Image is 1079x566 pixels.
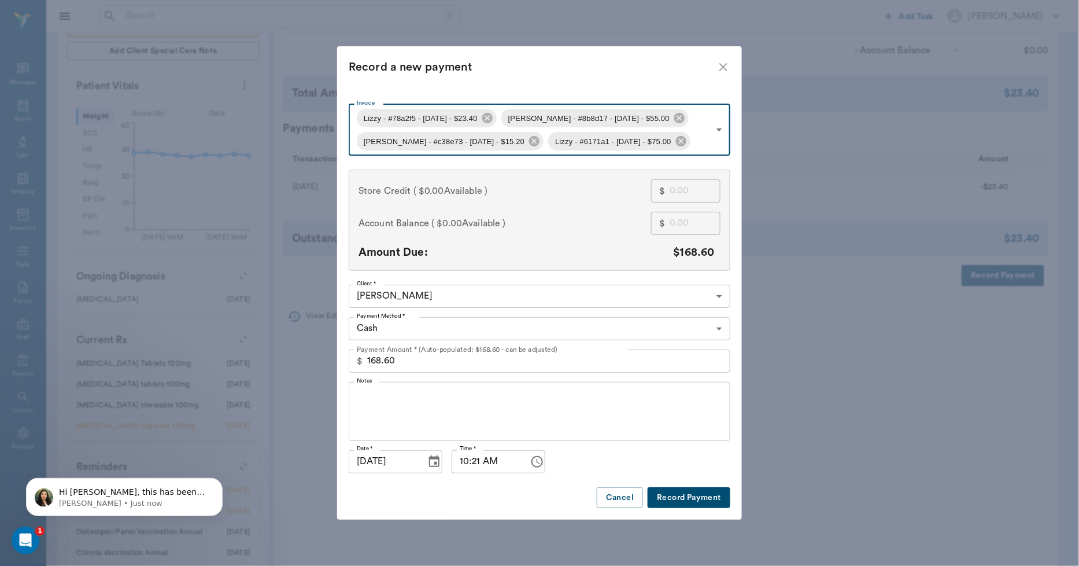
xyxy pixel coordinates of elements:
[501,109,689,127] div: [PERSON_NAME] - #8b8d17 - [DATE] - $55.00
[357,312,405,320] label: Payment Method *
[349,285,730,308] div: [PERSON_NAME]
[460,445,476,453] label: Time *
[349,58,716,76] div: Record a new payment
[367,350,730,373] input: 0.00
[357,99,375,107] label: Invoice
[359,244,428,261] p: Amount Due:
[357,132,544,150] div: [PERSON_NAME] - #c38e73 - [DATE] - $15.20
[526,450,549,473] button: Choose time, selected time is 10:21 AM
[597,487,643,509] button: Cancel
[419,184,482,198] span: $0.00 Available
[357,135,531,148] span: [PERSON_NAME] - #c38e73 - [DATE] - $15.20
[548,135,678,148] span: Lizzy - #6171a1 - [DATE] - $75.00
[35,527,45,536] span: 1
[670,179,720,203] input: 0.00
[437,216,501,230] span: $0.00 Available
[674,244,715,261] p: $168.60
[659,184,665,198] p: $
[548,132,690,150] div: Lizzy - #6171a1 - [DATE] - $75.00
[359,216,506,230] span: Account Balance ( )
[423,450,446,473] button: Choose date, selected date is Sep 26, 2025
[357,344,557,355] p: Payment Amount * (Auto-populated: $168.60 - can be adjusted)
[357,112,485,125] span: Lizzy - #78a2f5 - [DATE] - $23.40
[50,45,199,55] p: Message from Lizbeth, sent Just now
[357,377,372,385] label: Notes
[716,60,730,74] button: close
[12,527,39,554] iframe: Intercom live chat
[357,109,497,127] div: Lizzy - #78a2f5 - [DATE] - $23.40
[349,317,730,340] div: Cash
[50,34,196,100] span: Hi [PERSON_NAME], this has been fixed, you should now be able to view the vaccine certificate for...
[359,184,487,198] span: Store Credit ( )
[659,216,665,230] p: $
[452,450,521,473] input: hh:mm aa
[357,280,376,288] label: Client *
[501,112,677,125] span: [PERSON_NAME] - #8b8d17 - [DATE] - $55.00
[670,212,720,235] input: 0.00
[349,450,418,473] input: MM/DD/YYYY
[648,487,730,509] button: Record Payment
[9,454,240,535] iframe: Intercom notifications message
[357,354,363,368] p: $
[357,445,373,453] label: Date *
